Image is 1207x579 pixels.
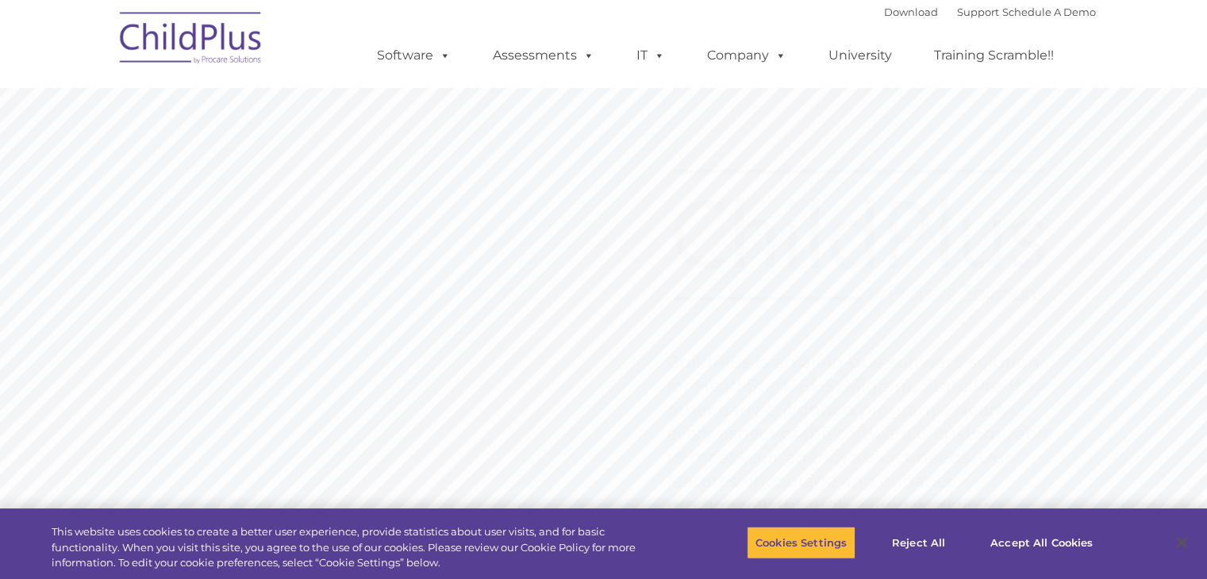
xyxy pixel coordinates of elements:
[869,526,968,559] button: Reject All
[884,6,1096,18] font: |
[1002,6,1096,18] a: Schedule A Demo
[1164,525,1199,560] button: Close
[747,526,855,559] button: Cookies Settings
[982,526,1101,559] button: Accept All Cookies
[918,40,1070,71] a: Training Scramble!!
[884,6,938,18] a: Download
[112,1,271,80] img: ChildPlus by Procare Solutions
[813,40,908,71] a: University
[667,351,1060,517] rs-layer: ChildPlus is an all-in-one software solution for Head Start, EHS, Migrant, State Pre-K, or other ...
[477,40,610,71] a: Assessments
[52,524,664,571] div: This website uses cookies to create a better user experience, provide statistics about user visit...
[361,40,467,71] a: Software
[621,40,681,71] a: IT
[957,6,999,18] a: Support
[691,40,802,71] a: Company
